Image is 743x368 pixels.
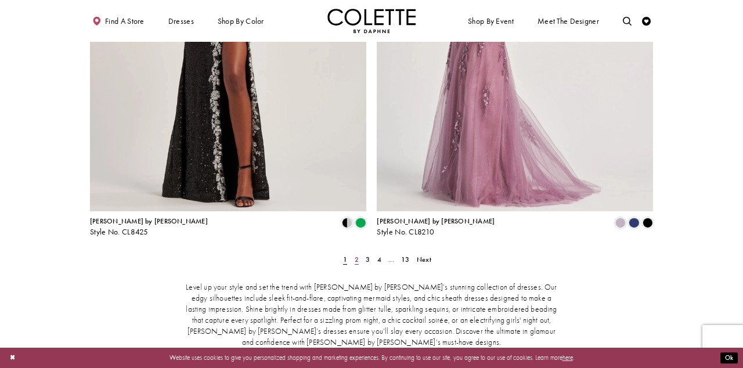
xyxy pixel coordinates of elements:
[720,352,738,363] button: Submit Dialog
[538,17,599,26] span: Meet the designer
[621,9,634,33] a: Toggle search
[466,9,515,33] span: Shop By Event
[342,218,352,228] i: Black/Silver
[63,352,680,363] p: Website uses cookies to give you personalized shopping and marketing experiences. By continuing t...
[535,9,601,33] a: Meet the designer
[327,9,416,33] img: Colette by Daphne
[5,350,20,366] button: Close Dialog
[218,17,264,26] span: Shop by color
[629,218,639,228] i: Navy Blue
[417,255,431,264] span: Next
[388,255,394,264] span: ...
[363,253,373,266] a: Page 3
[215,9,266,33] span: Shop by color
[343,255,347,264] span: 1
[640,9,653,33] a: Check Wishlist
[399,253,413,266] a: Page 13
[377,227,434,237] span: Style No. CL8210
[374,253,384,266] a: Page 4
[377,217,495,226] span: [PERSON_NAME] by [PERSON_NAME]
[355,255,359,264] span: 2
[468,17,514,26] span: Shop By Event
[185,282,558,348] p: Level up your style and set the trend with [PERSON_NAME] by [PERSON_NAME]’s stunning collection o...
[327,9,416,33] a: Visit Home Page
[377,255,381,264] span: 4
[168,17,194,26] span: Dresses
[386,253,397,266] a: ...
[341,253,350,266] span: Current Page
[90,9,146,33] a: Find a store
[90,217,208,226] span: [PERSON_NAME] by [PERSON_NAME]
[105,17,145,26] span: Find a store
[414,253,434,266] a: Next Page
[90,227,149,237] span: Style No. CL8425
[352,253,361,266] a: Page 2
[643,218,653,228] i: Black
[562,353,573,362] a: here
[401,255,409,264] span: 13
[355,218,366,228] i: Emerald
[166,9,196,33] span: Dresses
[90,218,208,236] div: Colette by Daphne Style No. CL8425
[366,255,370,264] span: 3
[615,218,626,228] i: Heather
[377,218,495,236] div: Colette by Daphne Style No. CL8210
